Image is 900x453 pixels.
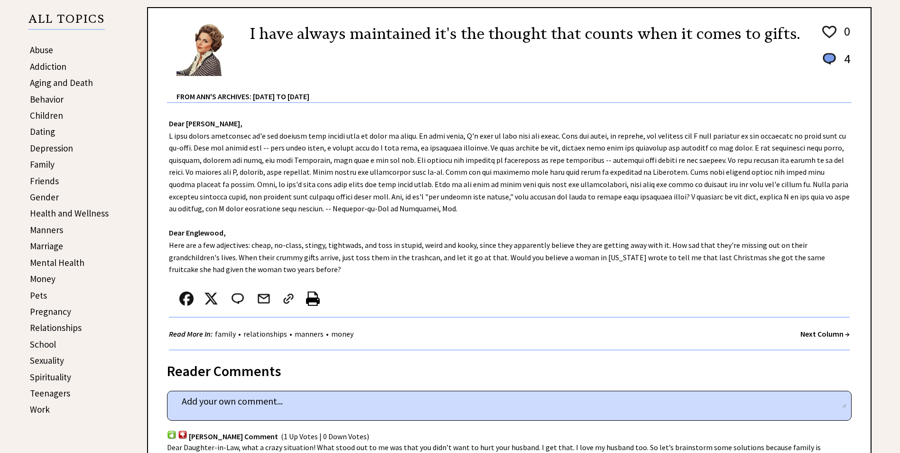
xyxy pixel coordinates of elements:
[30,257,84,268] a: Mental Health
[176,22,236,76] img: Ann6%20v2%20small.png
[204,292,218,306] img: x_small.png
[148,103,871,350] div: L ipsu dolors ametconsec ad'e sed doeiusm temp incidi utla et dolor ma aliqu. En admi venia, Q'n ...
[30,322,82,333] a: Relationships
[30,175,59,187] a: Friends
[30,208,109,219] a: Health and Wellness
[281,432,369,441] span: (1 Up Votes | 0 Down Votes)
[821,24,838,40] img: heart_outline%201.png
[30,191,59,203] a: Gender
[30,240,63,252] a: Marriage
[257,292,271,306] img: mail.png
[30,355,64,366] a: Sexuality
[179,292,194,306] img: facebook.png
[281,292,296,306] img: link_02.png
[169,328,356,340] div: • • •
[30,387,70,399] a: Teenagers
[329,329,356,339] a: money
[167,430,176,439] img: votup.png
[292,329,326,339] a: manners
[176,77,852,102] div: From Ann's Archives: [DATE] to [DATE]
[250,22,800,45] h2: I have always maintained it's the thought that counts when it comes to gifts.
[800,329,850,339] a: Next Column →
[30,159,55,170] a: Family
[213,329,238,339] a: family
[30,61,66,72] a: Addiction
[241,329,289,339] a: relationships
[30,306,71,317] a: Pregnancy
[30,404,50,415] a: Work
[30,126,55,137] a: Dating
[30,110,63,121] a: Children
[30,273,56,284] a: Money
[839,51,851,76] td: 4
[30,224,63,236] a: Manners
[189,432,278,441] span: [PERSON_NAME] Comment
[169,329,213,339] strong: Read More In:
[30,339,56,350] a: School
[30,77,93,88] a: Aging and Death
[30,371,71,383] a: Spirituality
[839,23,851,50] td: 0
[821,51,838,66] img: message_round%201.png
[30,44,53,56] a: Abuse
[230,292,246,306] img: message_round%202.png
[30,290,47,301] a: Pets
[30,94,64,105] a: Behavior
[169,228,226,237] strong: Dear Englewood,
[167,361,852,376] div: Reader Comments
[169,119,242,128] strong: Dear [PERSON_NAME],
[28,14,105,30] p: ALL TOPICS
[178,430,187,439] img: votdown.png
[30,142,73,154] a: Depression
[306,292,320,306] img: printer%20icon.png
